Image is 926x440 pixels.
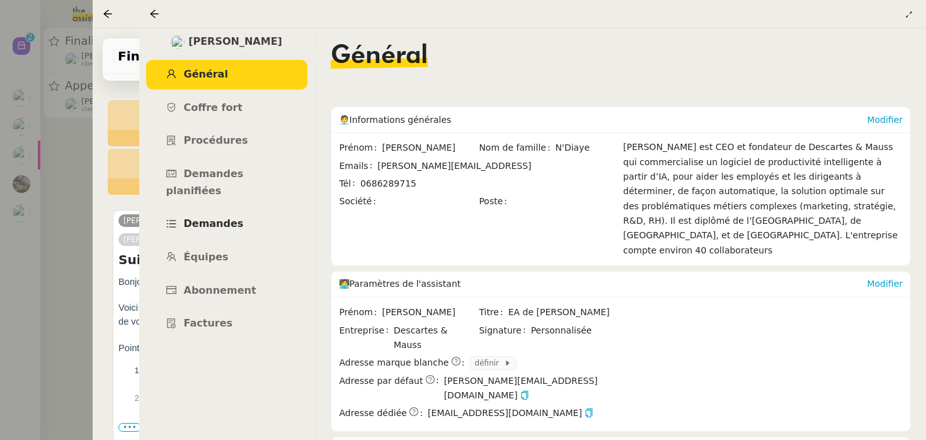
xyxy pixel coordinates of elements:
span: Prénom [340,141,382,155]
span: Général [184,68,228,80]
a: Modifier [867,115,903,125]
span: Poste [479,194,512,209]
h4: Suivi de notre appel - Actions à entreprendre [118,251,515,269]
span: Points clés discutés : [118,343,205,353]
a: Abonnement [146,276,307,306]
span: Titre [479,305,508,320]
span: Tél [340,177,360,191]
span: ••• [118,423,141,432]
a: Général [146,60,307,90]
div: 🧑‍💻 [339,272,867,297]
span: N'Diaye [556,141,618,155]
span: Personnalisée [531,323,592,338]
img: users%2FpftfpH3HWzRMeZpe6E7kXDgO5SJ3%2Favatar%2Fa3cc7090-f8ed-4df9-82e0-3c63ac65f9dd [171,35,185,49]
span: Adresse dédiée [340,406,407,420]
span: Emails [340,159,378,173]
span: 0686289715 [360,178,416,188]
span: Équipes [184,251,229,263]
span: Procédures [184,134,248,146]
span: Informations générales [350,115,452,125]
span: EA de [PERSON_NAME] [508,305,618,320]
a: Modifier [867,279,903,289]
span: Descartes & Mauss [394,323,477,353]
span: [PERSON_NAME] [382,305,478,320]
div: [PERSON_NAME] est CEO et fondateur de Descartes & Mauss qui commercialise un logiciel de producti... [623,140,903,258]
span: Demandes planifiées [166,168,244,197]
span: Prénom [340,305,382,320]
span: Signature [479,323,530,338]
span: Paramètres de l'assistant [350,279,461,289]
span: définir [475,357,504,369]
span: Coffre fort [184,101,243,113]
span: Demandes [184,217,244,229]
span: Finaliser le traitement du backlog de factures [118,50,379,62]
div: 🧑‍💼 [339,107,867,132]
span: Factures [184,317,233,329]
span: Adresse marque blanche [340,356,449,370]
span: Nom de famille [479,141,555,155]
span: Société [340,194,381,209]
a: Demandes [146,209,307,239]
span: [PERSON_NAME] [188,33,282,50]
a: Coffre fort [146,93,307,123]
a: Équipes [146,243,307,272]
span: [PERSON_NAME][EMAIL_ADDRESS][DOMAIN_NAME] [123,235,319,244]
span: [PERSON_NAME][EMAIL_ADDRESS] [377,161,531,171]
span: Bonjour [PERSON_NAME], [118,277,231,287]
span: [PERSON_NAME] [382,141,478,155]
a: Demandes planifiées [146,159,307,206]
a: [PERSON_NAME] [118,215,191,226]
span: Entreprise [340,323,394,353]
span: Abonnement [184,284,256,296]
a: Procédures [146,126,307,156]
span: Général [331,43,428,69]
span: [EMAIL_ADDRESS][DOMAIN_NAME] [428,406,593,420]
span: Voici un résumé suite à notre conversation concernant l'utilisation de vos crédits et l'organisat... [118,303,512,327]
span: Adresse par défaut [340,374,423,388]
span: [PERSON_NAME][EMAIL_ADDRESS][DOMAIN_NAME] [444,374,618,403]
